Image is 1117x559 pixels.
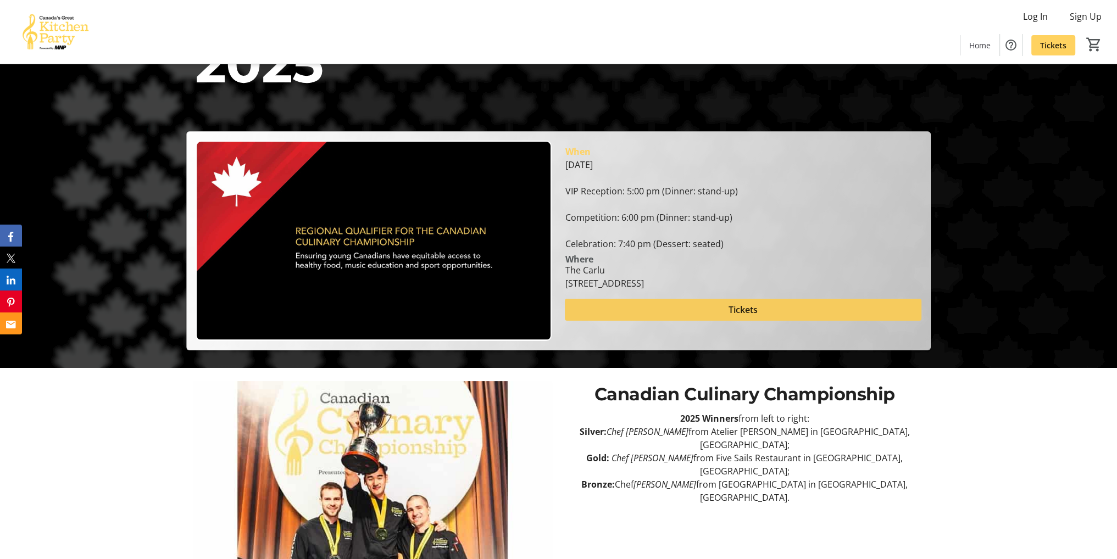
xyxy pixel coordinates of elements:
[196,141,552,341] img: Campaign CTA Media Photo
[565,264,643,277] div: The Carlu
[612,452,693,464] em: Chef [PERSON_NAME]
[1000,34,1022,56] button: Help
[594,383,895,405] span: Canadian Culinary Championship
[565,277,643,290] div: [STREET_ADDRESS]
[969,40,991,51] span: Home
[565,299,921,321] button: Tickets
[565,255,593,264] div: Where
[1061,8,1110,25] button: Sign Up
[7,4,104,59] img: Canada’s Great Kitchen Party's Logo
[586,452,609,464] strong: Gold:
[633,478,696,490] em: [PERSON_NAME]
[565,158,921,250] div: [DATE] VIP Reception: 5:00 pm (Dinner: stand-up) Competition: 6:00 pm (Dinner: stand-up) Celebrat...
[1070,10,1102,23] span: Sign Up
[1031,35,1075,55] a: Tickets
[565,478,925,504] p: Chef from [GEOGRAPHIC_DATA] in [GEOGRAPHIC_DATA], [GEOGRAPHIC_DATA].
[729,303,758,316] span: Tickets
[565,451,925,478] p: from Five Sails Restaurant in [GEOGRAPHIC_DATA], [GEOGRAPHIC_DATA];
[565,425,925,451] p: from Atelier [PERSON_NAME] in [GEOGRAPHIC_DATA], [GEOGRAPHIC_DATA];
[680,412,738,424] strong: 2025 Winners
[581,478,615,490] strong: Bronze:
[565,145,590,158] div: When
[1040,40,1066,51] span: Tickets
[960,35,999,55] a: Home
[1014,8,1057,25] button: Log In
[1023,10,1048,23] span: Log In
[580,426,607,438] strong: Silver:
[565,412,925,425] p: from left to right:
[607,426,688,438] em: Chef [PERSON_NAME]
[1084,35,1104,54] button: Cart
